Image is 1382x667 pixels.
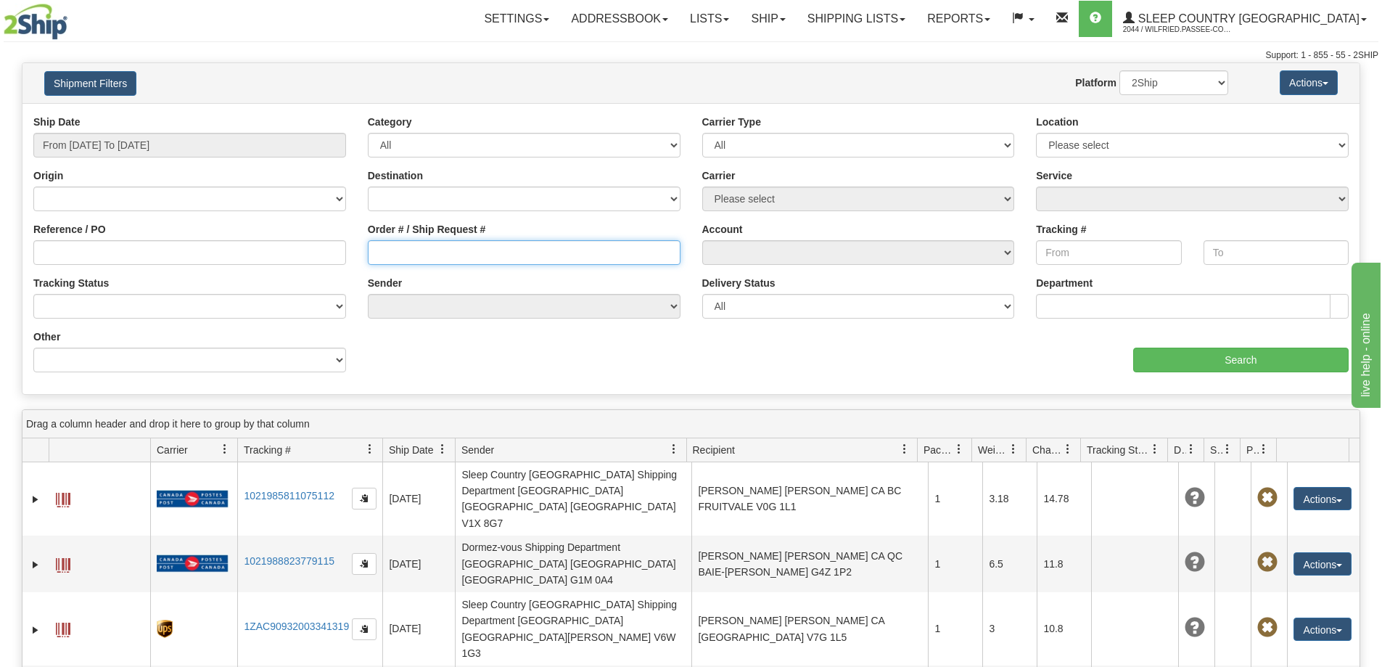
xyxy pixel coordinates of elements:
[213,437,237,462] a: Carrier filter column settings
[691,592,928,666] td: [PERSON_NAME] [PERSON_NAME] CA [GEOGRAPHIC_DATA] V7G 1L5
[352,488,377,510] button: Copy to clipboard
[56,552,70,575] a: Label
[1185,618,1205,638] span: Unknown
[56,616,70,639] a: Label
[1036,168,1072,183] label: Service
[33,330,60,344] label: Other
[1087,443,1150,457] span: Tracking Status
[352,618,377,640] button: Copy to clipboard
[1001,437,1026,462] a: Weight filter column settings
[1293,487,1352,510] button: Actions
[702,168,736,183] label: Carrier
[702,115,761,129] label: Carrier Type
[797,1,916,37] a: Shipping lists
[358,437,382,462] a: Tracking # filter column settings
[928,536,982,592] td: 1
[157,490,228,508] img: 20 - Canada Post
[1257,488,1278,508] span: Pickup Not Assigned
[22,410,1360,438] div: grid grouping header
[1036,276,1093,290] label: Department
[382,592,455,666] td: [DATE]
[691,536,928,592] td: [PERSON_NAME] [PERSON_NAME] CA QC BAIE-[PERSON_NAME] G4Z 1P2
[33,115,81,129] label: Ship Date
[740,1,796,37] a: Ship
[1123,22,1232,37] span: 2044 / Wilfried.Passee-Coutrin
[982,592,1037,666] td: 3
[679,1,740,37] a: Lists
[473,1,560,37] a: Settings
[1204,240,1349,265] input: To
[382,462,455,536] td: [DATE]
[1293,552,1352,576] button: Actions
[368,222,486,237] label: Order # / Ship Request #
[693,443,735,457] span: Recipient
[28,557,43,572] a: Expand
[947,437,971,462] a: Packages filter column settings
[924,443,954,457] span: Packages
[4,4,67,40] img: logo2044.jpg
[28,492,43,507] a: Expand
[982,536,1037,592] td: 6.5
[157,555,228,573] img: 20 - Canada Post
[33,168,63,183] label: Origin
[928,462,982,536] td: 1
[389,443,433,457] span: Ship Date
[244,443,291,457] span: Tracking #
[1251,437,1276,462] a: Pickup Status filter column settings
[560,1,679,37] a: Addressbook
[368,276,402,290] label: Sender
[244,555,334,567] a: 1021988823779115
[368,168,423,183] label: Destination
[928,592,982,666] td: 1
[978,443,1008,457] span: Weight
[691,462,928,536] td: [PERSON_NAME] [PERSON_NAME] CA BC FRUITVALE V0G 1L1
[33,276,109,290] label: Tracking Status
[1185,488,1205,508] span: Unknown
[1215,437,1240,462] a: Shipment Issues filter column settings
[1257,618,1278,638] span: Pickup Not Assigned
[1210,443,1222,457] span: Shipment Issues
[455,592,691,666] td: Sleep Country [GEOGRAPHIC_DATA] Shipping Department [GEOGRAPHIC_DATA] [GEOGRAPHIC_DATA][PERSON_NA...
[702,276,776,290] label: Delivery Status
[1179,437,1204,462] a: Delivery Status filter column settings
[1112,1,1378,37] a: Sleep Country [GEOGRAPHIC_DATA] 2044 / Wilfried.Passee-Coutrin
[1036,240,1181,265] input: From
[4,49,1378,62] div: Support: 1 - 855 - 55 - 2SHIP
[702,222,743,237] label: Account
[1036,222,1086,237] label: Tracking #
[56,486,70,510] a: Label
[1075,75,1116,90] label: Platform
[455,462,691,536] td: Sleep Country [GEOGRAPHIC_DATA] Shipping Department [GEOGRAPHIC_DATA] [GEOGRAPHIC_DATA] [GEOGRAPH...
[28,623,43,637] a: Expand
[352,553,377,575] button: Copy to clipboard
[1280,70,1338,95] button: Actions
[1185,552,1205,573] span: Unknown
[157,620,172,638] img: 8 - UPS
[1257,552,1278,573] span: Pickup Not Assigned
[1037,462,1091,536] td: 14.78
[916,1,1001,37] a: Reports
[1037,536,1091,592] td: 11.8
[662,437,686,462] a: Sender filter column settings
[368,115,412,129] label: Category
[33,222,106,237] label: Reference / PO
[1143,437,1167,462] a: Tracking Status filter column settings
[382,536,455,592] td: [DATE]
[1056,437,1080,462] a: Charge filter column settings
[11,9,134,26] div: live help - online
[1036,115,1078,129] label: Location
[1032,443,1063,457] span: Charge
[1349,259,1381,407] iframe: chat widget
[244,621,349,632] a: 1ZAC90932003341319
[982,462,1037,536] td: 3.18
[1174,443,1186,457] span: Delivery Status
[1133,348,1349,372] input: Search
[892,437,917,462] a: Recipient filter column settings
[1135,12,1360,25] span: Sleep Country [GEOGRAPHIC_DATA]
[430,437,455,462] a: Ship Date filter column settings
[1293,618,1352,641] button: Actions
[461,443,494,457] span: Sender
[244,490,334,502] a: 1021985811075112
[455,536,691,592] td: Dormez-vous Shipping Department [GEOGRAPHIC_DATA] [GEOGRAPHIC_DATA] [GEOGRAPHIC_DATA] G1M 0A4
[1037,592,1091,666] td: 10.8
